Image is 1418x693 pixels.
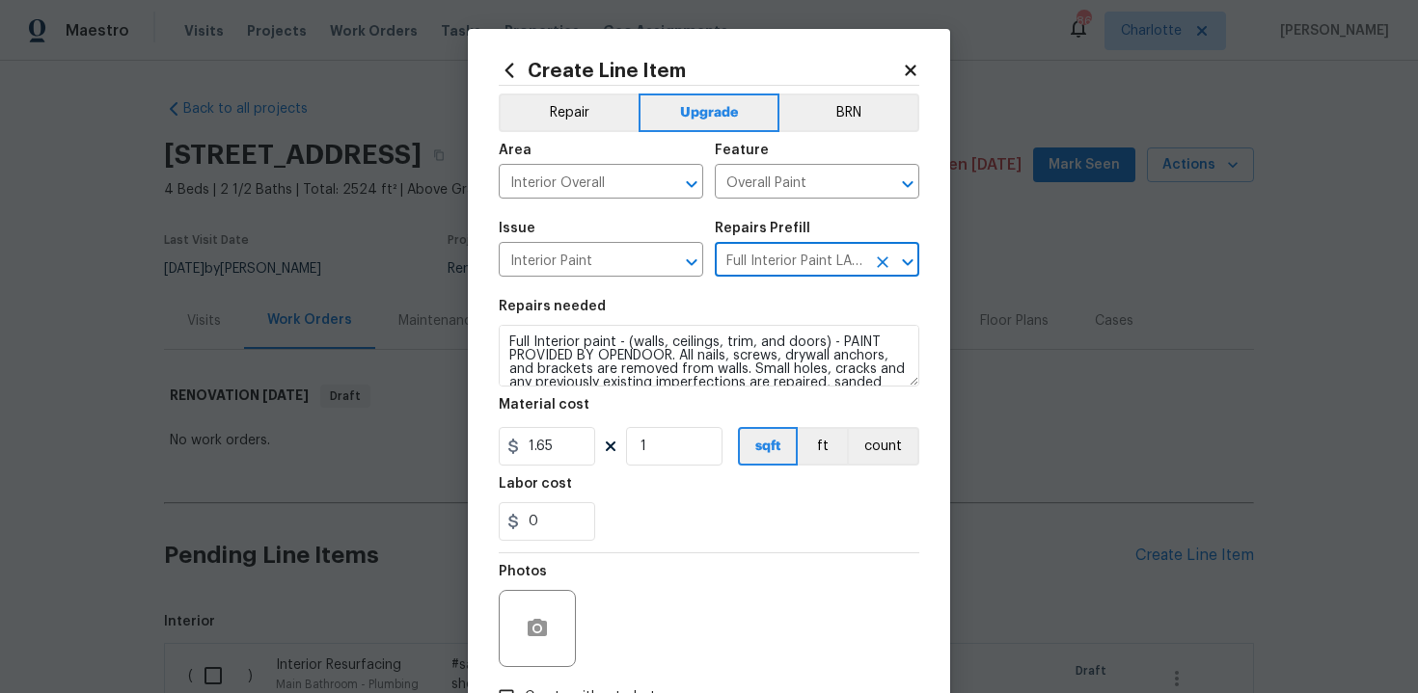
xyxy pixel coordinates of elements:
[779,93,919,132] button: BRN
[499,144,532,157] h5: Area
[499,93,639,132] button: Repair
[798,427,847,466] button: ft
[847,427,919,466] button: count
[499,60,902,81] h2: Create Line Item
[499,565,547,578] h5: Photos
[499,222,535,235] h5: Issue
[499,300,606,313] h5: Repairs needed
[738,427,798,466] button: sqft
[715,222,810,235] h5: Repairs Prefill
[499,325,919,386] textarea: Full Interior paint - (walls, ceilings, trim, and doors) - PAINT PROVIDED BY OPENDOOR. All nails,...
[678,249,705,276] button: Open
[678,171,705,198] button: Open
[715,144,769,157] h5: Feature
[869,249,896,276] button: Clear
[894,249,921,276] button: Open
[894,171,921,198] button: Open
[499,477,572,491] h5: Labor cost
[499,398,589,412] h5: Material cost
[639,93,780,132] button: Upgrade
